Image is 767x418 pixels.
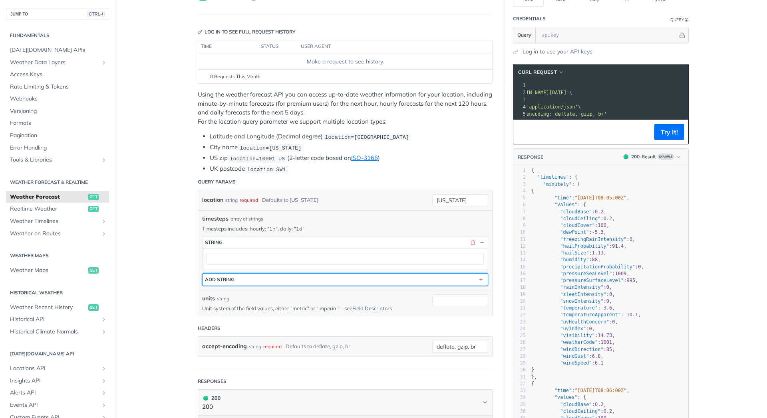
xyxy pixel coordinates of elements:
div: Defaults to deflate, gzip, br [286,341,350,352]
div: 35 [513,401,526,408]
div: 15 [513,264,526,270]
div: 18 [513,284,526,291]
button: Show subpages for Alerts API [101,390,107,396]
a: Insights APIShow subpages for Insights API [6,375,109,387]
span: "pressureSeaLevel" [560,271,612,276]
span: : , [531,326,595,331]
span: : , [531,319,618,325]
h2: [DATE][DOMAIN_NAME] API [6,350,109,357]
span: "cloudCeiling" [560,408,600,414]
span: "pressureSurfaceLevel" [560,278,624,283]
span: 10.1 [626,312,638,317]
span: "windGust" [560,353,589,359]
span: 0 [589,326,592,331]
button: cURL Request [515,68,567,76]
a: Realtime Weatherget [6,203,109,215]
span: "values" [554,202,578,207]
div: 5 [513,195,526,201]
a: Weather Forecastget [6,191,109,203]
span: location=SW1 [247,166,286,172]
div: Query Params [198,178,236,185]
span: [DATE][DOMAIN_NAME] APIs [10,46,107,54]
span: "humidity" [560,257,589,262]
div: string [249,341,261,352]
span: 0.2 [604,408,612,414]
a: Versioning [6,105,109,117]
div: 6 [513,201,526,208]
span: Query [517,32,531,39]
div: Credentials [513,15,546,22]
li: UK postcode [210,164,493,174]
button: Show subpages for Insights API [101,378,107,384]
button: Show subpages for Weather Timelines [101,218,107,225]
div: 31 [513,374,526,381]
li: Latitude and Longitude (Decimal degree) [210,132,493,141]
span: - [592,229,595,235]
span: 6.8 [592,353,601,359]
span: : , [531,250,606,256]
div: 200 - Result [631,153,656,160]
span: : , [531,216,615,221]
button: RESPONSE [517,153,544,161]
span: "windDirection" [560,347,603,352]
span: "snowIntensity" [560,298,603,304]
div: 17 [513,277,526,284]
span: "weatherCode" [560,339,598,345]
span: 0.2 [595,209,604,215]
div: 1 [513,167,526,174]
span: : [ [531,181,580,187]
span: "values" [554,394,578,400]
div: 3 [513,181,526,188]
span: : , [531,264,644,270]
span: location=10001 US [230,156,285,162]
span: { [531,188,534,194]
button: 200200-ResultExample [620,153,684,161]
li: US zip (2-letter code based on ) [210,154,493,163]
span: "time" [554,195,572,201]
span: : , [531,278,638,283]
a: Log in to use your API keys [523,47,592,56]
div: 26 [513,339,526,346]
span: Weather on Routes [10,230,99,238]
span: : , [531,298,612,304]
span: : , [531,333,615,338]
a: Historical APIShow subpages for Historical API [6,313,109,325]
div: 36 [513,408,526,415]
a: Historical Climate NormalsShow subpages for Historical Climate Normals [6,326,109,338]
div: 16 [513,270,526,277]
a: Events APIShow subpages for Events API [6,399,109,411]
button: 200 200200 [202,394,488,412]
button: Show subpages for Weather on Routes [101,231,107,237]
span: Realtime Weather [10,205,86,213]
p: 200 [202,402,221,412]
span: : , [531,312,641,317]
div: Headers [198,325,221,332]
span: 0 [606,298,609,304]
a: Formats [6,117,109,129]
span: : , [531,347,615,352]
div: Defaults to [US_STATE] [262,194,318,206]
span: cURL Request [518,69,557,76]
span: location=[US_STATE] [240,145,301,151]
div: 19 [513,291,526,298]
label: units [202,294,215,303]
h2: Historical Weather [6,289,109,296]
span: : , [531,229,606,235]
a: Alerts APIShow subpages for Alerts API [6,387,109,399]
span: "dewPoint" [560,229,589,235]
span: : , [531,388,630,393]
span: Access Keys [10,71,107,79]
button: string [203,237,488,248]
span: 91.4 [612,243,624,249]
div: 200 [202,394,221,402]
span: { [531,381,534,386]
span: "precipitationProbability" [560,264,635,270]
span: Weather Forecast [10,193,86,201]
h2: Weather Maps [6,252,109,259]
div: 2 [513,89,527,96]
button: Show subpages for Locations API [101,365,107,372]
span: get [88,267,99,274]
button: Show subpages for Tools & Libraries [101,157,107,163]
div: required [263,341,282,352]
a: Pagination [6,130,109,142]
